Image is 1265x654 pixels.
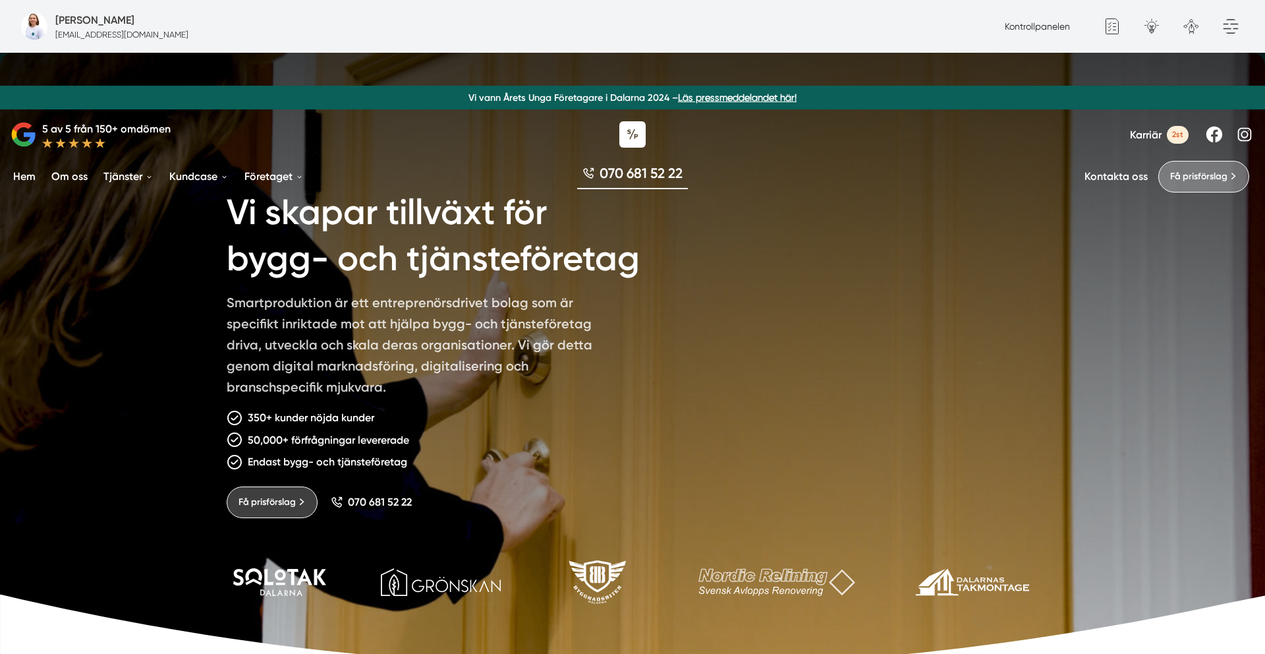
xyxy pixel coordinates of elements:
span: Få prisförslag [1170,169,1227,184]
a: Kontrollpanelen [1005,21,1070,32]
span: 070 681 52 22 [348,496,412,508]
a: Hem [11,160,38,193]
a: 070 681 52 22 [331,496,412,508]
a: 070 681 52 22 [577,163,688,189]
h5: Administratör [55,12,134,28]
span: 070 681 52 22 [600,163,683,183]
a: Kontakta oss [1084,170,1148,183]
p: Endast bygg- och tjänsteföretag [248,454,407,470]
a: Tjänster [101,160,156,193]
a: Företaget [242,160,306,193]
a: Karriär 2st [1130,126,1189,144]
p: 5 av 5 från 150+ omdömen [42,121,171,137]
p: Vi vann Årets Unga Företagare i Dalarna 2024 – [5,91,1260,104]
img: bild-pa-smartproduktion-webbyraer-i-borlange.jpg [21,13,47,40]
h1: Vi skapar tillväxt för bygg- och tjänsteföretag [227,174,687,292]
span: 2st [1167,126,1189,144]
span: Få prisförslag [239,495,296,510]
p: [EMAIL_ADDRESS][DOMAIN_NAME] [55,28,188,41]
a: Kundcase [167,160,231,193]
a: Få prisförslag [227,487,318,518]
a: Få prisförslag [1158,161,1249,193]
span: Karriär [1130,129,1162,141]
a: Läs pressmeddelandet här! [678,92,797,103]
p: 50,000+ förfrågningar levererade [248,432,409,448]
a: Om oss [49,160,90,193]
p: 350+ kunder nöjda kunder [248,409,374,426]
p: Smartproduktion är ett entreprenörsdrivet bolag som är specifikt inriktade mot att hjälpa bygg- o... [227,292,606,403]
